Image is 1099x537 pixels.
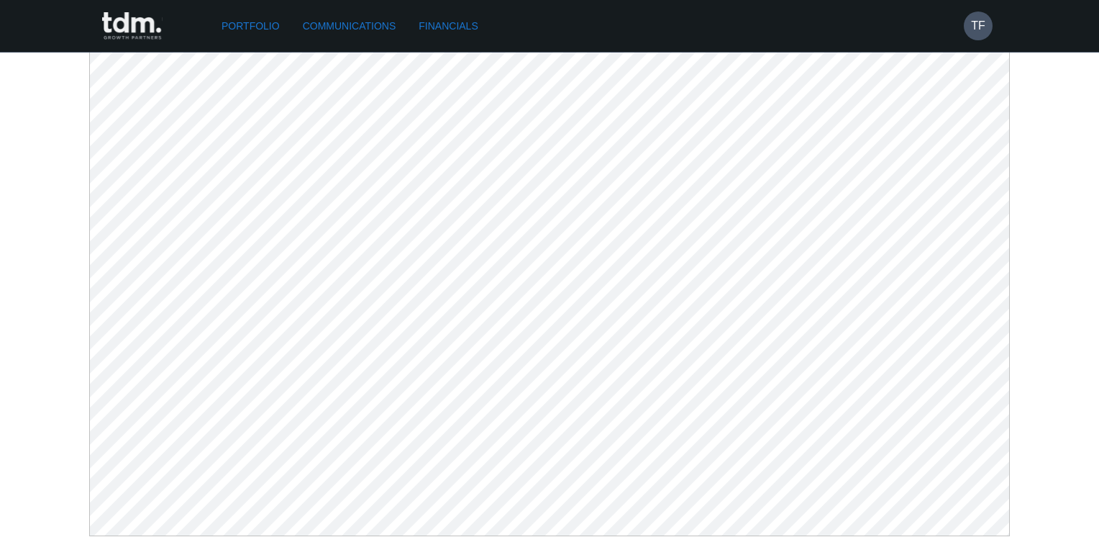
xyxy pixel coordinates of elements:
img: desktop-pdf [89,52,1010,536]
button: TF [964,12,993,40]
a: Communications [297,13,402,40]
a: Portfolio [216,13,286,40]
h6: TF [971,17,985,35]
a: Financials [413,13,483,40]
